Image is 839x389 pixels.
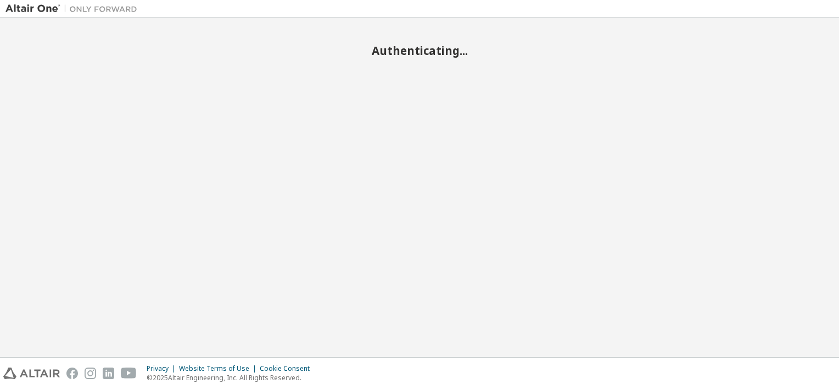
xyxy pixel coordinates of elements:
[3,368,60,379] img: altair_logo.svg
[179,364,260,373] div: Website Terms of Use
[121,368,137,379] img: youtube.svg
[5,3,143,14] img: Altair One
[5,43,834,58] h2: Authenticating...
[147,373,316,382] p: © 2025 Altair Engineering, Inc. All Rights Reserved.
[260,364,316,373] div: Cookie Consent
[147,364,179,373] div: Privacy
[85,368,96,379] img: instagram.svg
[103,368,114,379] img: linkedin.svg
[66,368,78,379] img: facebook.svg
